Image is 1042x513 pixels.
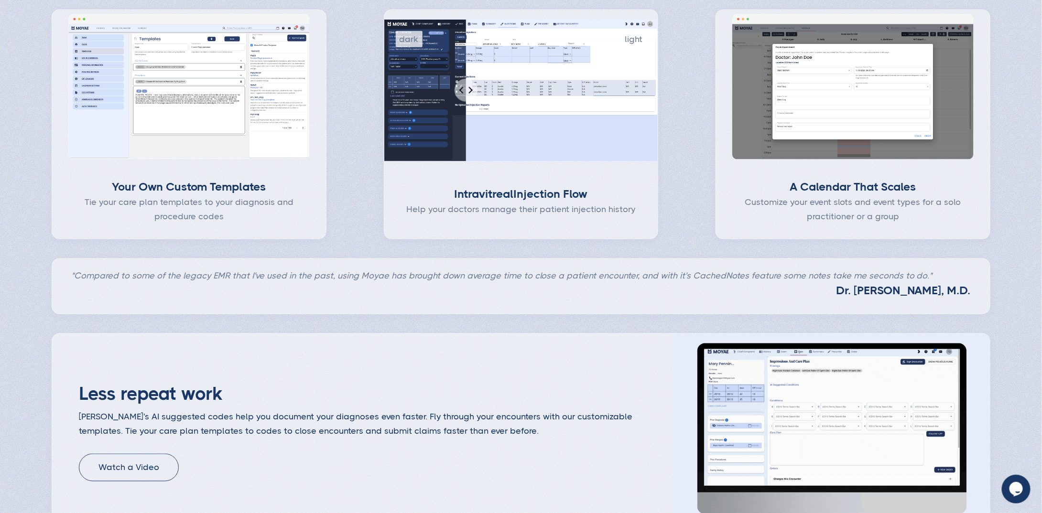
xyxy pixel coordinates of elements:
[400,202,643,216] div: Help your doctors manage their patient injection history
[52,10,326,164] img: Screenshot of Moyae Templates
[731,179,975,195] div: A Calendar That Scales
[67,195,311,224] div: Tie your care plan templates to your diagnosis and procedure codes
[79,383,223,406] div: Less repeat work
[71,283,971,299] h3: Dr. [PERSON_NAME], M.D.
[454,187,513,201] strong: Intravitreal
[79,454,179,481] a: Watch a Video
[731,195,975,224] div: Customize your event slots and event types for a solo practitioner or a group
[67,179,311,195] div: Your Own Custom Templates
[716,10,990,164] img: Screenshot of Moyae Calendar
[400,186,643,202] div: Injection Flow
[1002,475,1032,503] iframe: chat widget
[71,268,971,283] p: "Compared to some of the legacy EMR that I've used in the past, using Moyae has brought down aver...
[79,410,648,438] p: [PERSON_NAME]'s AI suggested codes help you document your diagnoses even faster. Fly through your...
